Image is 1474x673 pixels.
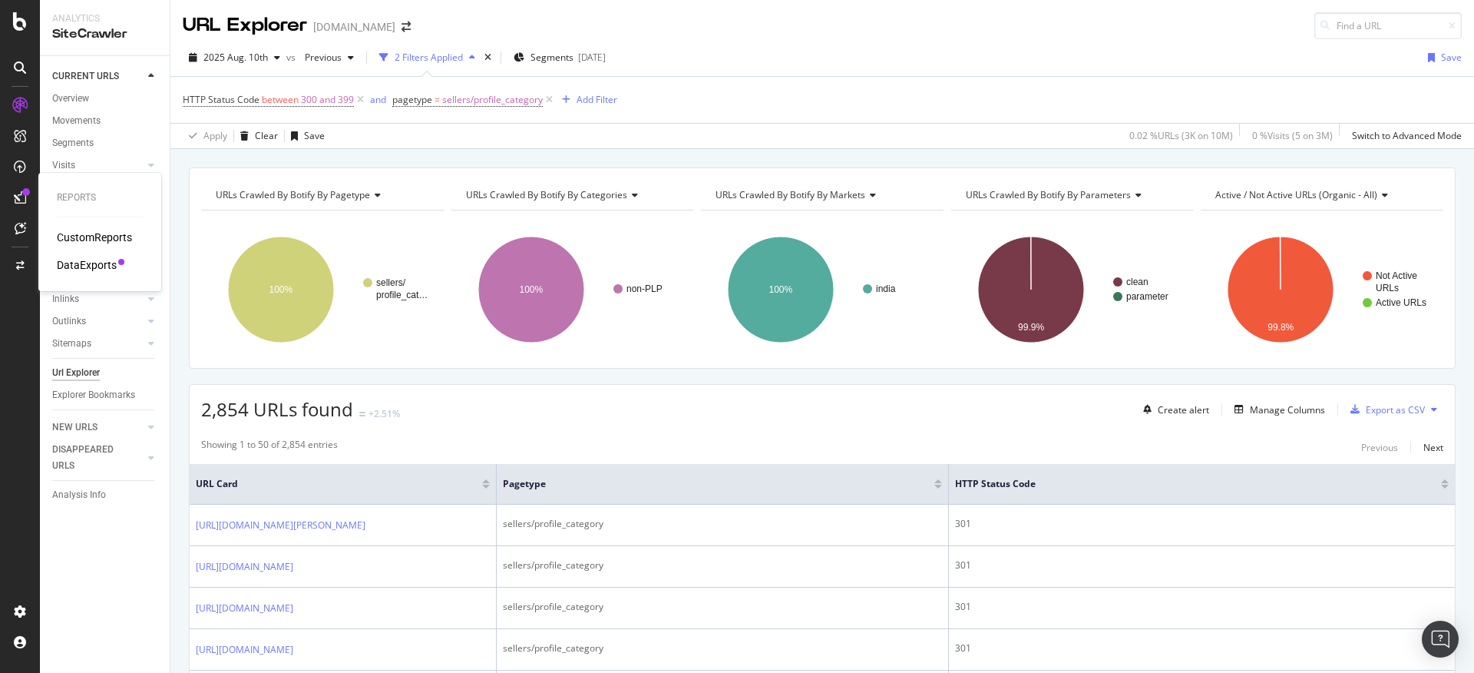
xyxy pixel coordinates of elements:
svg: A chart. [1201,223,1443,356]
div: times [481,50,494,65]
h4: URLs Crawled By Botify By categories [463,183,680,207]
a: Inlinks [52,291,144,307]
svg: A chart. [451,223,694,356]
div: 301 [955,642,1449,655]
div: Clear [255,129,278,142]
div: Apply [203,129,227,142]
h4: Active / Not Active URLs [1212,183,1429,207]
text: parameter [1126,291,1168,302]
div: sellers/profile_category [503,642,942,655]
span: vs [286,51,299,64]
div: Save [1441,51,1462,64]
span: HTTP Status Code [183,93,259,106]
div: SiteCrawler [52,25,157,43]
div: Save [304,129,325,142]
text: 99.9% [1018,322,1044,333]
text: Active URLs [1376,297,1426,308]
span: 2,854 URLs found [201,396,353,422]
a: CURRENT URLS [52,68,144,85]
button: Previous [299,45,360,70]
div: Previous [1361,441,1398,454]
a: Sitemaps [52,336,144,352]
span: URL Card [196,477,478,491]
a: DISAPPEARED URLS [52,442,144,474]
div: [DOMAIN_NAME] [313,19,395,35]
div: CURRENT URLS [52,68,119,85]
div: Movements [52,113,101,129]
span: between [262,93,299,106]
div: Create alert [1158,403,1209,416]
span: URLs Crawled By Botify By categories [466,188,627,201]
button: Add Filter [556,91,617,109]
span: URLs Crawled By Botify By parameters [966,188,1131,201]
h4: URLs Crawled By Botify By markets [712,183,930,207]
svg: A chart. [701,223,944,356]
text: 99.8% [1268,322,1294,333]
div: sellers/profile_category [503,559,942,572]
div: 0.02 % URLs ( 3K on 10M ) [1129,129,1233,142]
a: Analysis Info [52,487,159,503]
h4: URLs Crawled By Botify By pagetype [213,183,430,207]
div: [DATE] [578,51,606,64]
button: Switch to Advanced Mode [1346,124,1462,148]
a: [URL][DOMAIN_NAME] [196,601,293,616]
text: sellers/ [376,277,406,288]
div: NEW URLS [52,419,97,436]
a: [URL][DOMAIN_NAME] [196,559,293,575]
div: 301 [955,559,1449,572]
input: Find a URL [1314,12,1462,39]
div: Analytics [52,12,157,25]
text: non-PLP [626,283,663,294]
button: Previous [1361,438,1398,456]
div: DISAPPEARED URLS [52,442,130,474]
div: Next [1423,441,1443,454]
button: Save [285,124,325,148]
div: URL Explorer [183,12,307,38]
a: Url Explorer [52,365,159,381]
a: CustomReports [57,230,132,245]
div: Reports [57,191,143,204]
text: 100% [769,284,793,295]
button: Export as CSV [1344,397,1425,422]
span: pagetype [503,477,911,491]
a: Overview [52,91,159,107]
div: Manage Columns [1250,403,1325,416]
text: 100% [269,284,293,295]
span: = [435,93,440,106]
text: clean [1126,277,1148,287]
span: 2025 Aug. 10th [203,51,268,64]
span: URLs Crawled By Botify By markets [716,188,865,201]
div: sellers/profile_category [503,517,942,531]
img: Equal [359,412,365,416]
a: Explorer Bookmarks [52,387,159,403]
span: HTTP Status Code [955,477,1418,491]
button: 2025 Aug. 10th [183,45,286,70]
a: [URL][DOMAIN_NAME] [196,642,293,658]
span: Active / Not Active URLs (organic - all) [1215,188,1377,201]
text: Not Active [1376,270,1417,281]
svg: A chart. [951,223,1194,356]
button: Save [1422,45,1462,70]
button: Apply [183,124,227,148]
div: 301 [955,517,1449,531]
a: DataExports [57,257,117,273]
div: Export as CSV [1366,403,1425,416]
button: 2 Filters Applied [373,45,481,70]
span: pagetype [392,93,432,106]
div: and [370,93,386,106]
text: URLs [1376,283,1399,293]
div: Inlinks [52,291,79,307]
button: Clear [234,124,278,148]
svg: A chart. [201,223,444,356]
span: 300 and 399 [301,89,354,111]
div: Switch to Advanced Mode [1352,129,1462,142]
button: Manage Columns [1228,400,1325,419]
a: Segments [52,135,159,151]
span: sellers/profile_category [442,89,543,111]
span: Previous [299,51,342,64]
